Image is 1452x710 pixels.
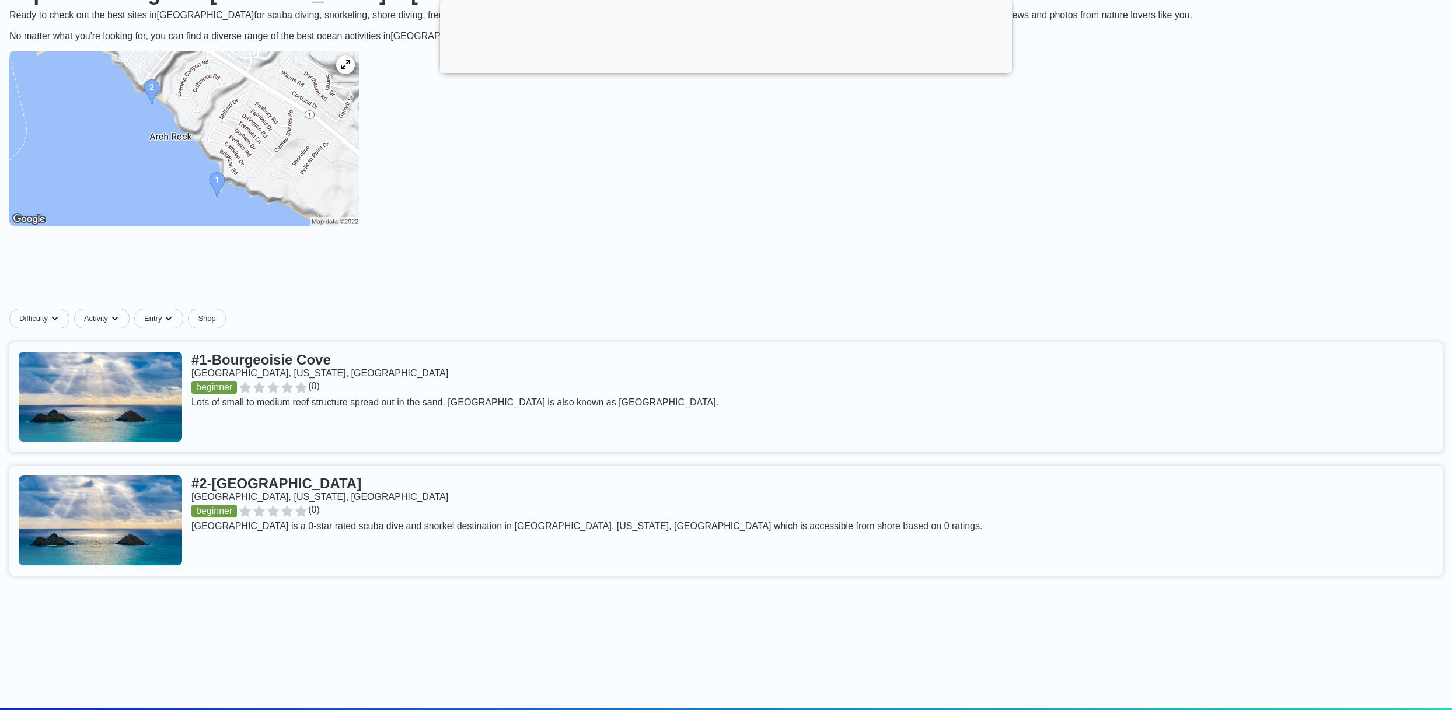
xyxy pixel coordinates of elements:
span: Activity [84,314,108,323]
a: Shop [188,309,225,328]
img: dropdown caret [164,314,173,323]
span: Entry [144,314,162,323]
img: Newport Beach dive site map [9,51,359,226]
button: Entrydropdown caret [134,309,188,328]
img: dropdown caret [110,314,120,323]
iframe: Advertisement [443,247,1009,299]
img: dropdown caret [50,314,60,323]
span: Difficulty [19,314,48,323]
button: Activitydropdown caret [74,309,134,328]
button: Difficultydropdown caret [9,309,74,328]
